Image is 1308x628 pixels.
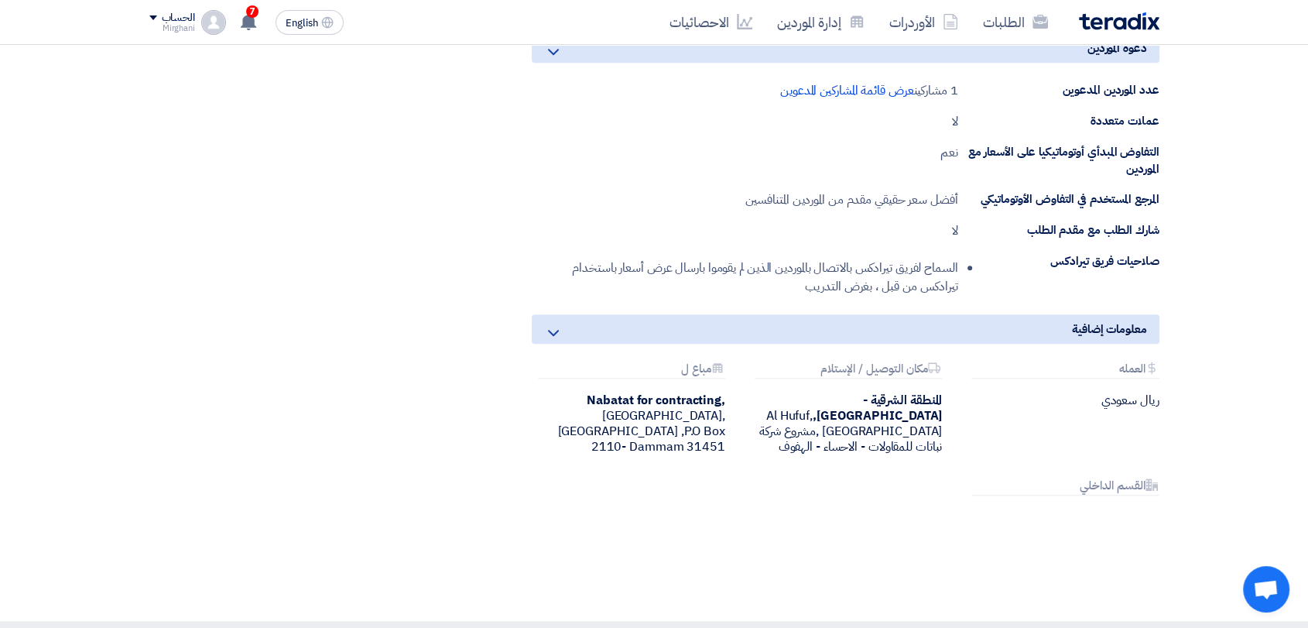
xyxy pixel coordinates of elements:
[965,393,1159,408] div: ريال سعودي
[958,252,1159,270] div: صلاحيات فريق تيرادكس
[755,362,942,379] div: مكان التوصيل / الإستلام
[952,112,958,131] div: لا
[958,221,1159,239] div: شارك الطلب مع مقدم الطلب
[780,81,914,100] span: عرض قائمة المشاركين المدعوين
[952,221,958,240] div: لا
[958,143,1159,178] div: التفاوض المبدأي أوتوماتيكيا على الأسعار مع الموردين
[538,362,725,379] div: مباع ل
[246,5,259,18] span: 7
[149,24,195,33] div: Mirghani
[958,81,1159,99] div: عدد الموردين المدعوين
[544,252,958,302] li: السماح لفريق تيرادكس بالاتصال بالموردين الذين لم يقوموا بارسال عرض أسعار باستخدام تيرادكس من قبل ...
[286,18,318,29] span: English
[958,112,1159,130] div: عملات متعددة
[958,190,1159,208] div: المرجع المستخدم في التفاوض الأوتوماتيكي
[877,4,971,40] a: الأوردرات
[1243,566,1289,613] a: Open chat
[780,81,958,100] div: 1 مشاركين
[765,4,877,40] a: إدارة الموردين
[971,4,1060,40] a: الطلبات
[532,393,725,455] div: [GEOGRAPHIC_DATA], [GEOGRAPHIC_DATA] ,P.O Box 2110- Dammam 31451
[971,362,1159,379] div: العمله
[162,12,195,25] div: الحساب
[745,190,957,209] div: أفضل سعر حقيقي مقدم من الموردين المتنافسين
[276,10,344,35] button: English
[813,391,942,425] b: المنطقة الشرقية - [GEOGRAPHIC_DATA],
[1072,321,1147,338] span: معلومات إضافية
[587,391,725,410] b: Nabatat for contracting,
[940,143,958,162] div: نعم
[748,393,942,455] div: Al Hufuf, [GEOGRAPHIC_DATA] ,مشروع شركة نباتات للمقاولات - الاحساء - الهفوف
[971,479,1159,496] div: القسم الداخلي
[1079,12,1159,30] img: Teradix logo
[201,10,226,35] img: profile_test.png
[1087,39,1147,57] span: دعوة الموردين
[657,4,765,40] a: الاحصائيات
